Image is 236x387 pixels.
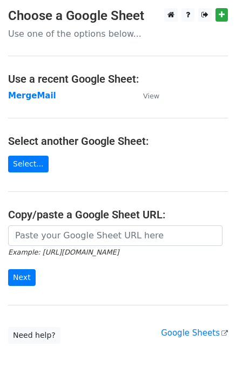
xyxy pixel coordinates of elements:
small: Example: [URL][DOMAIN_NAME] [8,248,119,256]
a: MergeMail [8,91,56,101]
a: Need help? [8,327,60,344]
input: Next [8,269,36,286]
a: Select... [8,156,49,172]
a: View [132,91,159,101]
h4: Select another Google Sheet: [8,135,228,148]
a: Google Sheets [161,328,228,338]
input: Paste your Google Sheet URL here [8,225,222,246]
p: Use one of the options below... [8,28,228,39]
small: View [143,92,159,100]
h3: Choose a Google Sheet [8,8,228,24]
h4: Copy/paste a Google Sheet URL: [8,208,228,221]
h4: Use a recent Google Sheet: [8,72,228,85]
